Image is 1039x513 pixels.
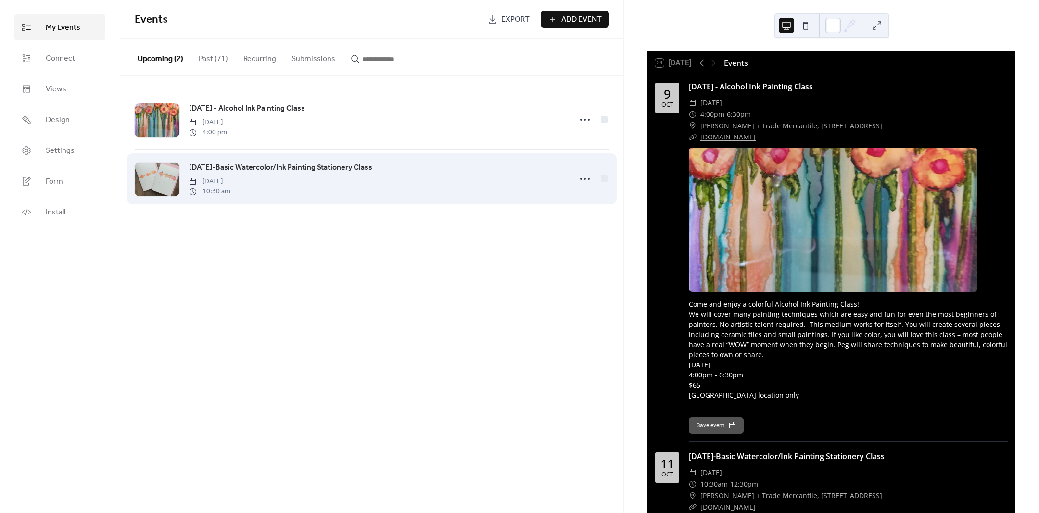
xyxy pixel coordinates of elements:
a: Views [14,76,105,102]
span: [DATE] - Alcohol Ink Painting Class [189,103,305,114]
span: Settings [46,145,75,157]
div: ​ [689,467,697,478]
span: My Events [46,22,80,34]
a: [DATE]-Basic Watercolor/Ink Painting Stationery Class [689,451,885,462]
span: [PERSON_NAME] + Trade Mercantile, [STREET_ADDRESS] [700,120,882,132]
span: 4:00 pm [189,127,227,138]
div: Events [724,57,748,69]
a: [DOMAIN_NAME] [700,502,756,512]
a: [DATE]-Basic Watercolor/Ink Painting Stationery Class [189,162,372,174]
span: 10:30am [700,478,728,490]
div: ​ [689,490,697,501]
a: [DATE] - Alcohol Ink Painting Class [689,81,813,92]
span: Form [46,176,63,188]
div: ​ [689,97,697,109]
span: [DATE] [189,176,230,187]
span: Add Event [561,14,602,25]
span: Export [501,14,530,25]
button: Add Event [541,11,609,28]
button: Submissions [284,39,343,75]
div: ​ [689,478,697,490]
button: Past (71) [191,39,236,75]
div: Come and enjoy a colorful Alcohol Ink Painting Class! We will cover many painting techniques whic... [689,299,1008,410]
a: Form [14,168,105,194]
div: ​ [689,501,697,513]
span: Views [46,84,66,95]
span: Events [135,9,168,30]
a: Settings [14,138,105,163]
a: Export [481,11,537,28]
span: 4:00pm [700,109,724,120]
span: [DATE] [700,97,722,109]
span: [DATE] [700,467,722,478]
a: Design [14,107,105,133]
a: [DATE] - Alcohol Ink Painting Class [189,102,305,115]
span: - [724,109,727,120]
span: 10:30 am [189,187,230,197]
button: Upcoming (2) [130,39,191,75]
span: Connect [46,53,75,64]
div: ​ [689,109,697,120]
span: Install [46,207,65,218]
a: My Events [14,14,105,40]
a: [DOMAIN_NAME] [700,132,756,141]
div: Oct [661,102,673,108]
span: - [728,478,730,490]
span: [DATE] [189,117,227,127]
span: 6:30pm [727,109,751,120]
div: 11 [660,458,674,470]
div: 9 [664,88,671,100]
div: ​ [689,131,697,143]
span: [PERSON_NAME] + Trade Mercantile, [STREET_ADDRESS] [700,490,882,501]
button: Recurring [236,39,284,75]
a: Install [14,199,105,225]
div: Oct [661,472,673,478]
span: 12:30pm [730,478,758,490]
a: Connect [14,45,105,71]
div: ​ [689,120,697,132]
span: Design [46,114,70,126]
button: Save event [689,417,744,434]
